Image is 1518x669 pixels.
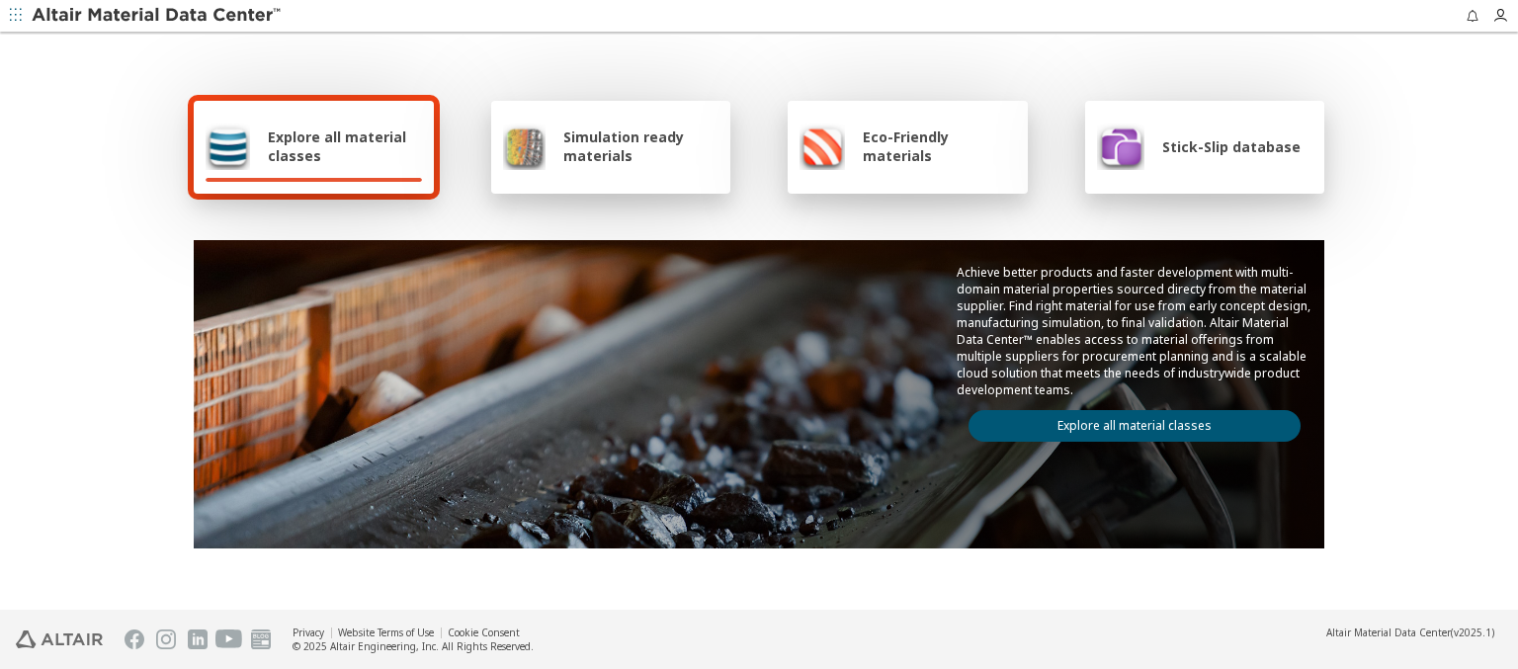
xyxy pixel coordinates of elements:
[863,127,1015,165] span: Eco-Friendly materials
[1326,626,1494,639] div: (v2025.1)
[969,410,1301,442] a: Explore all material classes
[1162,137,1301,156] span: Stick-Slip database
[338,626,434,639] a: Website Terms of Use
[293,639,534,653] div: © 2025 Altair Engineering, Inc. All Rights Reserved.
[16,630,103,648] img: Altair Engineering
[1097,123,1144,170] img: Stick-Slip database
[206,123,250,170] img: Explore all material classes
[293,626,324,639] a: Privacy
[268,127,422,165] span: Explore all material classes
[800,123,845,170] img: Eco-Friendly materials
[957,264,1312,398] p: Achieve better products and faster development with multi-domain material properties sourced dire...
[563,127,718,165] span: Simulation ready materials
[448,626,520,639] a: Cookie Consent
[1326,626,1451,639] span: Altair Material Data Center
[32,6,284,26] img: Altair Material Data Center
[503,123,546,170] img: Simulation ready materials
